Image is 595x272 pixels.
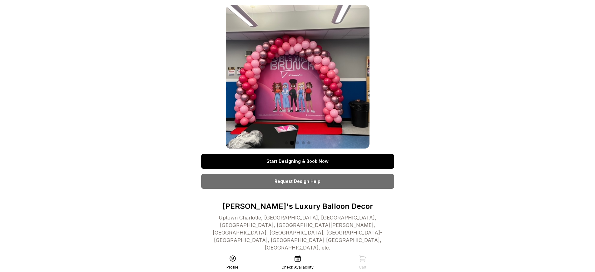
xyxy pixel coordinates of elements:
a: Request Design Help [201,174,394,189]
p: [PERSON_NAME]'s Luxury Balloon Decor [201,201,394,211]
a: Start Designing & Book Now [201,154,394,169]
div: Profile [226,265,239,270]
div: Check Availability [281,265,314,270]
div: Cart [359,265,366,270]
